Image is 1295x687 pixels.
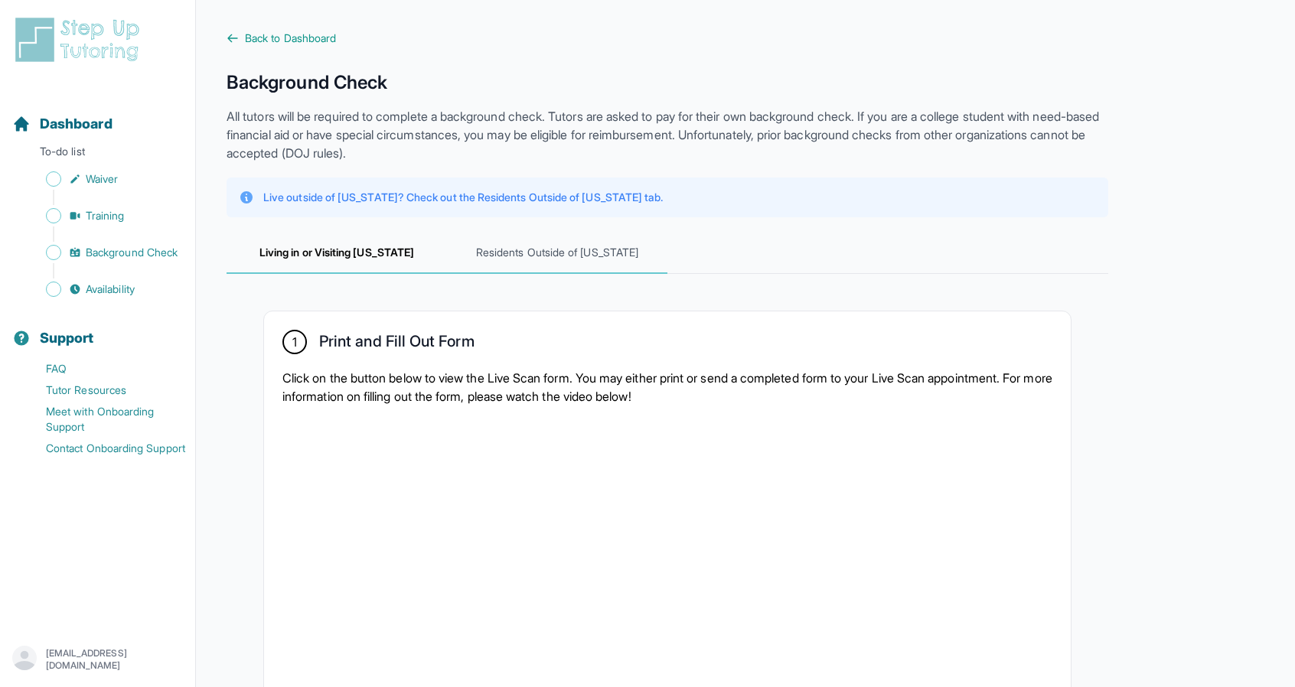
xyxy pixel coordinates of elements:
span: Dashboard [40,113,113,135]
nav: Tabs [227,233,1108,274]
a: Training [12,205,195,226]
a: Meet with Onboarding Support [12,401,195,438]
span: Waiver [86,171,118,187]
button: [EMAIL_ADDRESS][DOMAIN_NAME] [12,646,183,673]
a: Dashboard [12,113,113,135]
p: All tutors will be required to complete a background check. Tutors are asked to pay for their own... [227,107,1108,162]
span: Background Check [86,245,178,260]
a: Availability [12,278,195,300]
a: Back to Dashboard [227,31,1108,46]
p: Live outside of [US_STATE]? Check out the Residents Outside of [US_STATE] tab. [263,190,663,205]
span: Support [40,327,94,349]
span: Living in or Visiting [US_STATE] [227,233,447,274]
span: Training [86,208,125,223]
img: logo [12,15,148,64]
span: Availability [86,282,135,297]
button: Dashboard [6,89,189,141]
h2: Print and Fill Out Form [319,332,475,357]
a: Waiver [12,168,195,190]
span: Back to Dashboard [245,31,336,46]
p: Click on the button below to view the Live Scan form. You may either print or send a completed fo... [282,369,1052,405]
span: Residents Outside of [US_STATE] [447,233,667,274]
p: [EMAIL_ADDRESS][DOMAIN_NAME] [46,647,183,672]
a: Background Check [12,242,195,263]
h1: Background Check [227,70,1108,95]
a: Tutor Resources [12,379,195,401]
a: FAQ [12,358,195,379]
button: Support [6,303,189,355]
a: Contact Onboarding Support [12,438,195,459]
span: 1 [292,333,297,351]
p: To-do list [6,144,189,165]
